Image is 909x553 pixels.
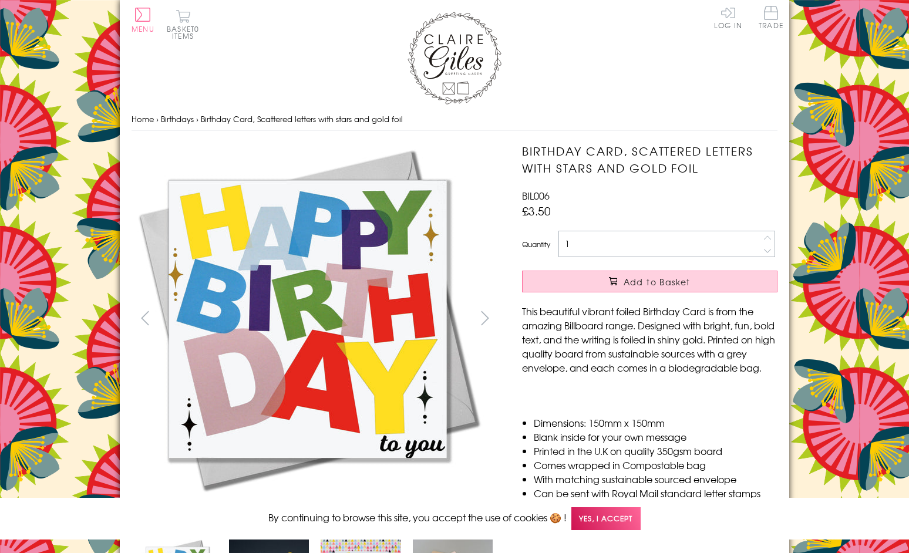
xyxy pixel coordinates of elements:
img: Birthday Card, Scattered letters with stars and gold foil [132,143,484,495]
h1: Birthday Card, Scattered letters with stars and gold foil [522,143,777,177]
button: next [472,305,499,331]
a: Trade [759,6,783,31]
li: Printed in the U.K on quality 350gsm board [534,444,777,458]
span: › [196,113,198,124]
button: Menu [132,8,154,32]
span: BIL006 [522,188,550,203]
span: Birthday Card, Scattered letters with stars and gold foil [201,113,403,124]
a: Home [132,113,154,124]
li: Blank inside for your own message [534,430,777,444]
span: Trade [759,6,783,29]
li: With matching sustainable sourced envelope [534,472,777,486]
button: prev [132,305,158,331]
span: › [156,113,159,124]
button: Add to Basket [522,271,777,292]
span: 0 items [172,23,199,41]
li: Comes wrapped in Compostable bag [534,458,777,472]
li: Can be sent with Royal Mail standard letter stamps [534,486,777,500]
li: Dimensions: 150mm x 150mm [534,416,777,430]
span: Yes, I accept [571,507,641,530]
a: Log In [714,6,742,29]
nav: breadcrumbs [132,107,777,131]
span: Add to Basket [624,276,691,288]
button: Basket0 items [167,9,199,39]
p: This beautiful vibrant foiled Birthday Card is from the amazing Billboard range. Designed with br... [522,304,777,375]
label: Quantity [522,239,550,249]
img: Claire Giles Greetings Cards [408,12,501,104]
a: Birthdays [161,113,194,124]
span: £3.50 [522,203,551,219]
span: Menu [132,23,154,34]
